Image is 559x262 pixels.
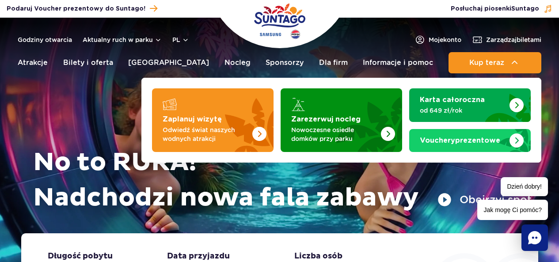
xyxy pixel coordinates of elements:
[521,224,548,251] div: Chat
[363,52,433,73] a: Informacje i pomoc
[409,88,531,122] a: Karta całoroczna
[501,177,548,196] span: Dzień dobry!
[128,52,209,73] a: [GEOGRAPHIC_DATA]
[281,88,402,152] a: Zarezerwuj nocleg
[18,52,48,73] a: Atrakcje
[167,251,230,262] span: Data przyjazdu
[409,129,531,152] a: Vouchery prezentowe
[486,35,541,44] span: Zarządzaj biletami
[451,4,552,13] button: Posłuchaj piosenkiSuntago
[420,106,506,115] p: od 649 zł/rok
[420,96,485,103] strong: Karta całoroczna
[414,34,461,45] a: Mojekonto
[7,3,157,15] a: Podaruj Voucher prezentowy do Suntago!
[152,88,274,152] a: Zaplanuj wizytę
[291,125,377,143] p: Nowoczesne osiedle domków przy parku
[63,52,113,73] a: Bilety i oferta
[163,116,222,123] strong: Zaplanuj wizytę
[319,52,348,73] a: Dla firm
[429,35,461,44] span: Moje konto
[469,59,504,67] span: Kup teraz
[7,4,145,13] span: Podaruj Voucher prezentowy do Suntago!
[18,35,72,44] a: Godziny otwarcia
[449,52,541,73] button: Kup teraz
[420,137,500,144] strong: prezentowe
[451,4,539,13] span: Posłuchaj piosenki
[511,6,539,12] span: Suntago
[437,193,532,207] button: Obejrzyj spot
[48,251,113,262] span: Długość pobytu
[294,251,342,262] span: Liczba osób
[33,145,532,216] h1: No to RURA! Nadchodzi nowa fala zabawy
[163,125,249,143] p: Odwiedź świat naszych wodnych atrakcji
[83,36,162,43] button: Aktualny ruch w parku
[266,52,304,73] a: Sponsorzy
[172,35,189,44] button: pl
[291,116,361,123] strong: Zarezerwuj nocleg
[224,52,251,73] a: Nocleg
[420,137,455,144] span: Vouchery
[472,34,541,45] a: Zarządzajbiletami
[477,200,548,220] span: Jak mogę Ci pomóc?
